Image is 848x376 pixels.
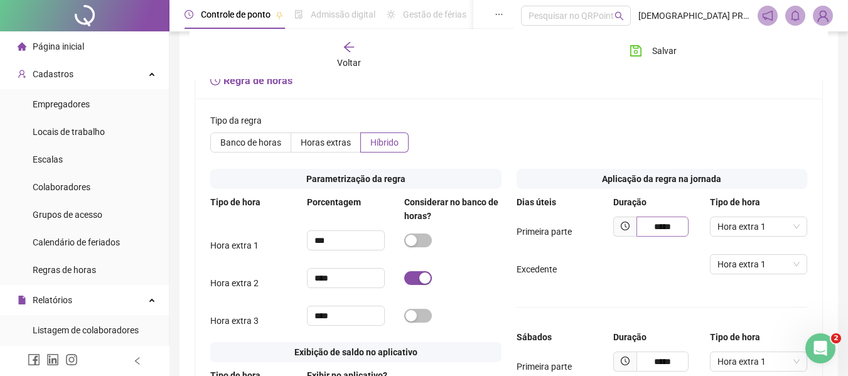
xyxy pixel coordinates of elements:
span: Excedente [517,264,557,274]
span: Listagem de colaboradores [33,325,139,335]
span: Escalas [33,154,63,164]
div: Mensagem recente [26,180,225,193]
div: Parametrização da regra [210,169,502,189]
span: Tarefas [204,292,235,301]
span: notification [762,10,773,21]
span: Regras de horas [33,265,96,275]
span: Primeira parte [517,362,572,372]
label: Tipo da regra [210,114,270,127]
img: Profile image for Igor [158,20,183,45]
div: Mensagem recenteProfile image for GabrielO ticket será encerrado por inatividade. Caso ainda tenh... [13,169,239,235]
span: linkedin [46,353,59,366]
span: Tipo de hora [210,197,260,207]
span: clock-circle [210,75,220,85]
span: save [630,45,642,57]
span: pushpin [276,11,283,19]
span: Banco de horas [220,137,281,148]
span: clock-circle [185,10,193,19]
span: Sábados [517,332,552,342]
span: home [18,42,26,51]
span: Admissão digital [311,9,375,19]
span: bell [790,10,801,21]
span: Voltar [337,58,361,68]
span: Hora extra 3 [210,316,259,326]
span: Calendário de feriados [33,237,120,247]
span: ellipsis [495,10,503,19]
span: Hora extra 2 [210,278,259,288]
span: instagram [65,353,78,366]
span: Tipo de hora [710,332,760,342]
button: Salvar [620,41,686,61]
span: clock-circle [621,357,630,365]
span: Relatórios [33,295,72,305]
img: Profile image for José [134,20,159,45]
span: user-add [18,70,26,78]
span: Hora extra 1 [717,217,799,236]
span: Salvar [652,44,677,58]
span: Dias úteis [517,197,556,207]
p: Olá 👋 [25,89,226,110]
div: [PERSON_NAME] [56,211,129,224]
span: Início [18,292,45,301]
span: Tipo de hora [710,197,760,207]
span: Empregadores [33,99,90,109]
span: Mensagens [69,292,119,301]
button: Mensagens [63,261,126,311]
div: Fechar [216,20,239,43]
p: Como podemos ajudar? [25,110,226,153]
span: Hora extra 1 [717,255,799,274]
span: Locais de trabalho [33,127,105,137]
h5: Regra de horas [210,73,807,89]
span: file [18,296,26,304]
span: Primeira parte [517,227,572,237]
button: Tarefas [188,261,251,311]
span: facebook [28,353,40,366]
div: Exibição de saldo no aplicativo [210,342,502,362]
span: [DEMOGRAPHIC_DATA] PRATA - DMZ ADMINISTRADORA [638,9,750,23]
button: Ajuda [126,261,188,311]
span: Duração [613,197,647,207]
span: 2 [831,333,841,343]
img: Profile image for Financeiro [182,20,207,45]
span: Híbrido [370,137,399,148]
div: Envie uma mensagem [13,241,239,302]
div: Profile image for GabrielO ticket será encerrado por inatividade. Caso ainda tenha dúvidas, ou pr... [13,188,238,234]
span: sun [387,10,395,19]
span: Grupos de acesso [33,210,102,220]
img: logo [25,24,45,44]
div: Aplicação da regra na jornada [517,169,808,189]
span: Ajuda [144,292,169,301]
img: Profile image for Gabriel [26,198,51,223]
span: Gestão de férias [403,9,466,19]
div: Envie uma mensagem [26,252,210,265]
span: search [615,11,624,21]
iframe: Intercom live chat [805,333,835,363]
span: Hora extra 1 [210,240,259,250]
span: file-done [294,10,303,19]
span: Cadastros [33,69,73,79]
span: arrow-left [343,41,355,53]
span: Controle de ponto [201,9,271,19]
img: 92426 [813,6,832,25]
span: Considerar no banco de horas? [404,197,498,221]
span: Horas extras [301,137,351,148]
span: Página inicial [33,41,84,51]
span: clock-circle [621,222,630,230]
span: Duração [613,332,647,342]
span: left [133,357,142,365]
span: Colaboradores [33,182,90,192]
div: • Há 2d [131,211,163,224]
span: Hora extra 1 [717,352,799,371]
span: Porcentagem [307,197,361,207]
